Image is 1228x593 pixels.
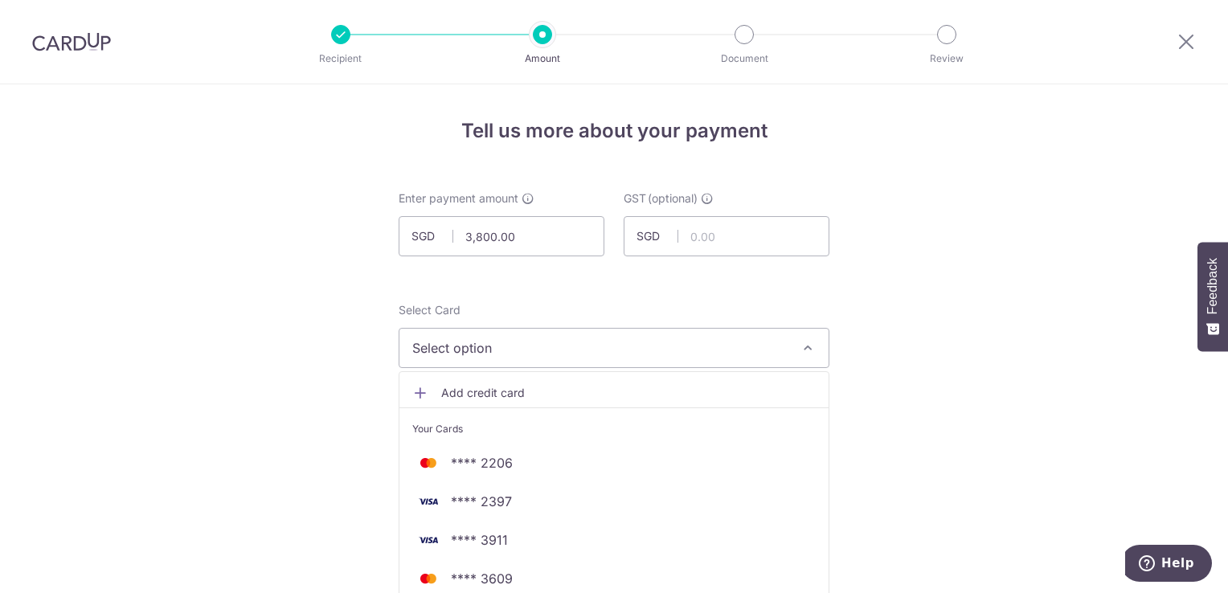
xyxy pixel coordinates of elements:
p: Amount [483,51,602,67]
input: 0.00 [624,216,829,256]
span: Your Cards [412,421,463,437]
span: Enter payment amount [399,190,518,207]
span: SGD [637,228,678,244]
img: VISA [412,492,444,511]
p: Recipient [281,51,400,67]
p: Review [887,51,1006,67]
img: MASTERCARD [412,569,444,588]
span: (optional) [648,190,698,207]
span: Select option [412,338,787,358]
p: Document [685,51,804,67]
input: 0.00 [399,216,604,256]
img: VISA [412,530,444,550]
span: Add credit card [441,385,816,401]
button: Feedback - Show survey [1197,242,1228,351]
span: SGD [411,228,453,244]
h4: Tell us more about your payment [399,117,829,145]
img: MASTERCARD [412,453,444,472]
span: Feedback [1205,258,1220,314]
img: CardUp [32,32,111,51]
span: GST [624,190,646,207]
iframe: Opens a widget where you can find more information [1125,545,1212,585]
a: Add credit card [399,378,829,407]
button: Select option [399,328,829,368]
span: translation missing: en.payables.payment_networks.credit_card.summary.labels.select_card [399,303,460,317]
